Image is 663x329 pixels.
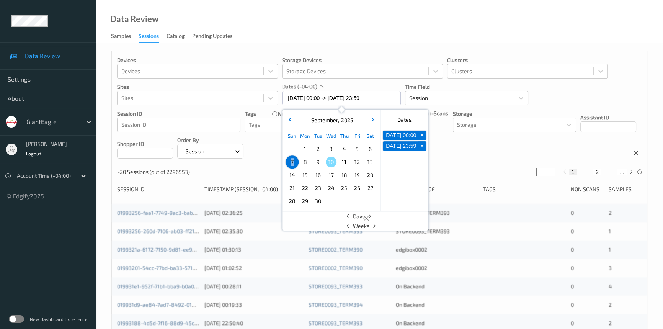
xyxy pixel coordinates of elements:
div: Choose Friday October 03 of 2025 [351,195,364,208]
div: Samples [111,32,131,42]
div: Choose Wednesday September 17 of 2025 [325,169,338,182]
span: 1 [300,144,310,154]
span: + [418,142,426,150]
div: [DATE] 01:30:13 [204,246,303,254]
div: Choose Sunday September 14 of 2025 [286,169,299,182]
div: Dates [380,113,428,127]
div: Choose Monday September 29 of 2025 [299,195,312,208]
span: 2 [313,144,323,154]
div: Choose Monday September 15 of 2025 [299,169,312,182]
div: [DATE] 02:36:25 [204,209,303,217]
span: 10 [326,157,336,167]
p: Sites [117,83,278,91]
div: Choose Saturday October 04 of 2025 [364,195,377,208]
div: Samples [609,185,642,193]
span: 23 [313,183,323,193]
span: 1 [609,246,611,253]
span: 21 [287,183,297,193]
a: 019931e1-952f-71b1-bba9-b0a004678933 [117,283,219,290]
a: 0199321a-6172-7150-9d81-ee987857e794 [117,246,220,253]
span: 15 [300,170,310,180]
div: edgibox0002 [396,246,478,254]
div: Pending Updates [192,32,232,42]
p: Assistant ID [580,114,636,121]
button: + [418,141,426,151]
a: Pending Updates [192,31,240,42]
div: Session ID [117,185,199,193]
div: Choose Friday September 05 of 2025 [351,142,364,155]
div: Choose Thursday September 18 of 2025 [338,169,351,182]
div: Catalog [167,32,185,42]
div: On Backend [396,301,478,309]
button: ... [617,169,627,175]
div: Choose Wednesday September 24 of 2025 [325,182,338,195]
a: Catalog [167,31,192,42]
div: , [309,116,353,124]
a: 01993201-54cc-77bd-ba33-571cc103cc9b [117,265,218,271]
span: 17 [326,170,336,180]
span: 0 [571,210,574,216]
p: Shopper ID [117,140,173,148]
span: 29 [300,196,310,206]
p: Storage Devices [282,56,443,64]
div: Wed [325,129,338,142]
span: 1 [609,228,611,234]
button: + [418,131,426,140]
div: STORE0093_TERM393 [396,228,478,235]
p: Devices [117,56,278,64]
p: Session ID [117,110,240,118]
div: Choose Wednesday October 01 of 2025 [325,195,338,208]
span: 30 [313,196,323,206]
div: Timestamp (Session, -04:00) [204,185,303,193]
p: Storage [453,110,576,118]
div: Choose Sunday September 07 of 2025 [286,155,299,169]
p: dates (-04:00) [282,83,317,90]
span: 8 [300,157,310,167]
span: 13 [365,157,376,167]
div: Choose Sunday September 28 of 2025 [286,195,299,208]
span: 2 [609,210,612,216]
div: Tags [483,185,565,193]
div: Choose Tuesday September 30 of 2025 [312,195,325,208]
a: Sessions [139,31,167,43]
span: 7 [287,157,297,167]
div: Choose Saturday September 20 of 2025 [364,169,377,182]
div: Choose Saturday September 27 of 2025 [364,182,377,195]
div: Choose Thursday October 02 of 2025 [338,195,351,208]
p: Order By [177,136,243,144]
span: 0 [571,265,574,271]
div: Video Storage [396,185,478,193]
span: 28 [287,196,297,206]
div: Choose Thursday September 11 of 2025 [338,155,351,169]
button: 2 [593,169,601,175]
p: Clusters [447,56,608,64]
div: Fri [351,129,364,142]
div: Data Review [110,15,158,23]
div: Non Scans [571,185,604,193]
span: 0 [571,320,574,326]
div: Choose Monday September 22 of 2025 [299,182,312,195]
span: 20 [365,170,376,180]
span: 27 [365,183,376,193]
a: 019931d9-ae84-7ad7-8492-012594a9d427 [117,301,223,308]
span: 18 [339,170,349,180]
span: 12 [352,157,363,167]
a: Samples [111,31,139,42]
a: STORE0002_TERM390 [309,265,363,271]
span: September [309,117,338,123]
span: 11 [339,157,349,167]
label: none [278,110,291,118]
span: 0 [571,228,574,234]
a: STORE0093_TERM394 [309,301,363,308]
div: edgibox0002 [396,264,478,272]
span: 6 [365,144,376,154]
span: 16 [313,170,323,180]
span: 0 [571,301,574,308]
span: 0 [571,246,574,253]
div: Choose Sunday September 21 of 2025 [286,182,299,195]
div: Sat [364,129,377,142]
div: Choose Tuesday September 16 of 2025 [312,169,325,182]
span: 3 [609,265,612,271]
div: Sessions [139,32,159,43]
span: 9 [313,157,323,167]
